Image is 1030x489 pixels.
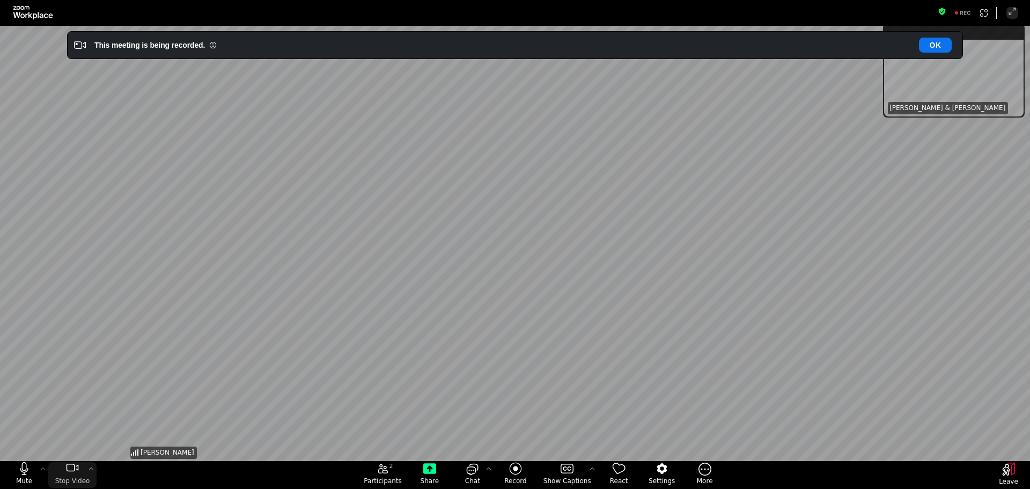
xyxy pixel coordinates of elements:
button: stop my video [48,462,97,488]
span: Record [504,477,526,485]
div: Recording to cloud [950,7,976,19]
button: Show Captions [537,462,598,488]
i: Information Small [209,41,217,49]
span: 2 [389,462,393,471]
button: More options for captions, menu button [587,462,598,476]
button: Record [494,462,537,488]
div: This meeting is being recorded. [94,40,205,50]
span: [PERSON_NAME] [141,448,194,457]
button: open the chat panel [451,462,494,488]
span: Mute [16,477,32,485]
span: Show Captions [543,477,591,485]
button: React [598,462,641,488]
button: Meeting information [938,7,946,19]
span: Leave [999,477,1018,486]
button: OK [919,38,952,53]
button: More meeting control [683,462,726,488]
div: suspension-window [883,24,1025,118]
button: Apps Accessing Content in This Meeting [978,7,990,19]
button: Enter Full Screen [1006,7,1018,19]
button: More audio controls [38,462,48,476]
button: open the participants list pane,[2] particpants [357,462,408,488]
span: React [610,477,628,485]
button: Chat Settings [483,462,494,476]
span: Chat [465,477,480,485]
i: Video Recording [74,39,86,51]
span: Share [421,477,439,485]
button: Settings [641,462,683,488]
span: Participants [364,477,402,485]
button: Share [408,462,451,488]
span: [PERSON_NAME] & [PERSON_NAME] [889,104,1005,113]
span: Settings [649,477,675,485]
span: More [697,477,713,485]
button: More video controls [86,462,97,476]
button: Leave [987,463,1030,488]
span: Stop Video [55,477,90,485]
